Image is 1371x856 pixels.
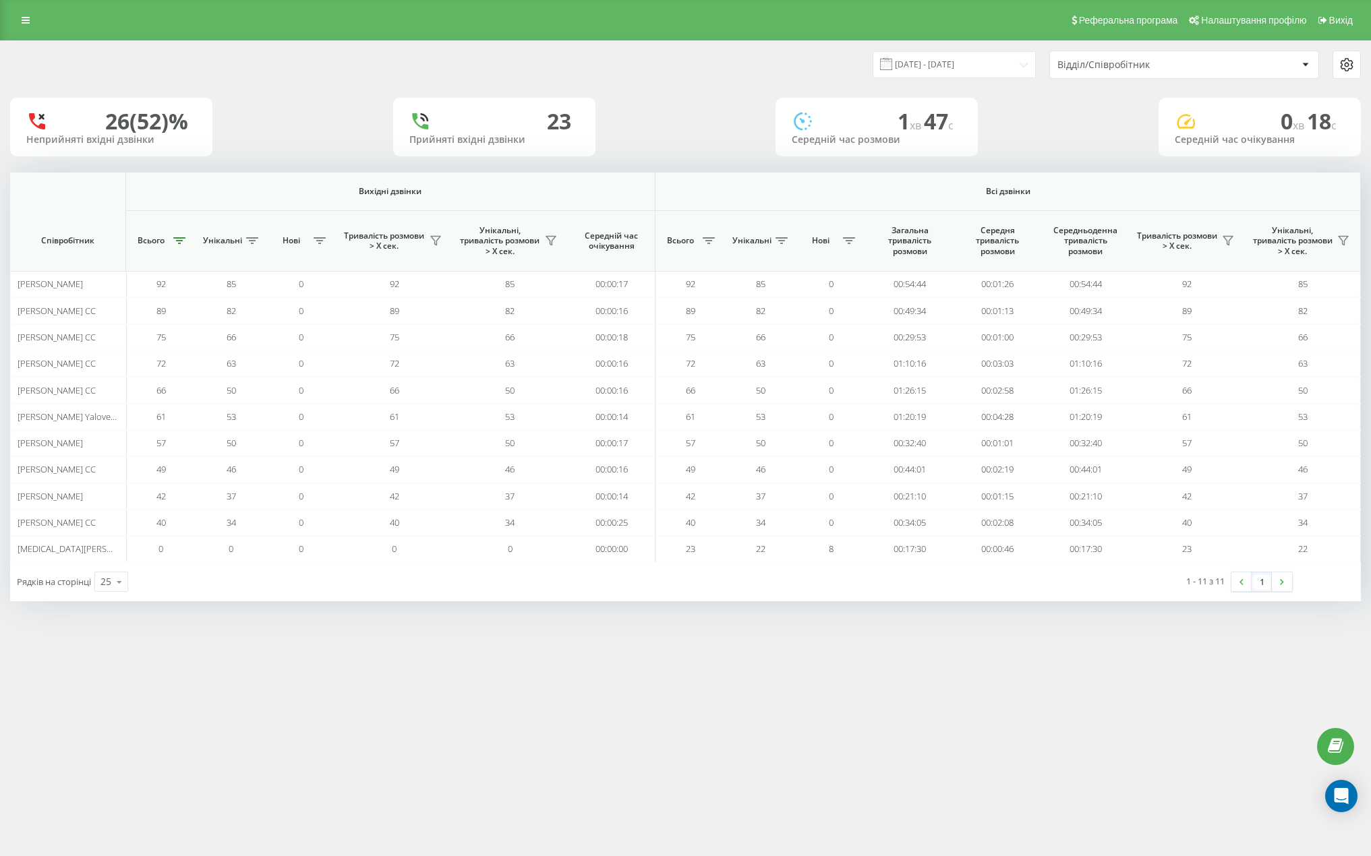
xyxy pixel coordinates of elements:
td: 00:00:17 [568,430,655,456]
span: 92 [1182,278,1192,290]
span: 50 [1298,384,1308,396]
div: 1 - 11 з 11 [1186,574,1225,588]
span: 57 [390,437,399,449]
span: 66 [227,331,236,343]
div: Open Intercom Messenger [1325,780,1358,812]
span: 75 [686,331,695,343]
span: 47 [924,106,954,135]
span: 66 [1182,384,1192,396]
span: 42 [686,490,695,502]
td: 00:00:18 [568,324,655,350]
span: 66 [1298,331,1308,343]
span: 42 [390,490,399,502]
span: 75 [156,331,166,343]
span: Унікальні, тривалість розмови > Х сек. [459,225,541,257]
td: 00:29:53 [866,324,954,350]
span: 8 [829,543,834,555]
span: 92 [686,278,695,290]
td: 00:00:00 [568,536,655,562]
span: 0 [829,410,834,423]
span: 49 [686,463,695,475]
span: Співробітник [22,235,114,246]
td: 00:00:25 [568,510,655,536]
td: 01:26:15 [1041,377,1129,403]
td: 00:01:00 [954,324,1041,350]
span: 42 [1182,490,1192,502]
span: 89 [156,305,166,317]
span: 49 [156,463,166,475]
span: 57 [686,437,695,449]
span: 37 [227,490,236,502]
td: 00:00:16 [568,350,655,377]
td: 00:34:05 [1041,510,1129,536]
span: 89 [390,305,399,317]
span: 49 [390,463,399,475]
span: 34 [756,516,765,528]
td: 00:44:01 [1041,456,1129,483]
span: 63 [1298,357,1308,369]
td: 00:17:30 [1041,536,1129,562]
span: 0 [829,516,834,528]
span: 0 [299,463,303,475]
span: 0 [508,543,513,555]
span: 63 [505,357,515,369]
span: Рядків на сторінці [17,576,91,588]
div: Відділ/Співробітник [1057,59,1219,71]
span: 72 [156,357,166,369]
td: 00:01:15 [954,483,1041,510]
span: Унікальні [732,235,771,246]
div: Середній час очікування [1175,134,1345,146]
span: 18 [1307,106,1337,135]
span: 1 [898,106,924,135]
td: 00:29:53 [1041,324,1129,350]
span: 46 [756,463,765,475]
span: 61 [156,410,166,423]
td: 00:02:08 [954,510,1041,536]
span: 22 [756,543,765,555]
td: 00:02:58 [954,377,1041,403]
span: 22 [1298,543,1308,555]
td: 00:32:40 [866,430,954,456]
td: 01:10:16 [1041,350,1129,377]
td: 00:02:19 [954,456,1041,483]
td: 00:00:14 [568,483,655,510]
span: [PERSON_NAME] [18,278,83,290]
span: 0 [299,437,303,449]
span: 53 [756,410,765,423]
span: 0 [299,305,303,317]
span: 0 [299,357,303,369]
span: 23 [1182,543,1192,555]
span: 72 [390,357,399,369]
span: 85 [227,278,236,290]
span: [PERSON_NAME] Yalovenko CC [18,410,138,423]
span: Загальна тривалість розмови [877,225,943,257]
span: 0 [829,278,834,290]
span: 82 [756,305,765,317]
span: 53 [505,410,515,423]
span: 46 [505,463,515,475]
span: 50 [227,437,236,449]
span: 40 [156,516,166,528]
td: 01:20:19 [866,404,954,430]
span: 50 [1298,437,1308,449]
span: 82 [227,305,236,317]
td: 00:00:16 [568,377,655,403]
td: 00:01:01 [954,430,1041,456]
span: 34 [505,516,515,528]
span: 85 [505,278,515,290]
span: 50 [227,384,236,396]
td: 01:26:15 [866,377,954,403]
span: 40 [390,516,399,528]
span: 42 [156,490,166,502]
span: 89 [686,305,695,317]
span: 34 [227,516,236,528]
span: 0 [229,543,233,555]
span: 40 [686,516,695,528]
span: 49 [1182,463,1192,475]
span: 66 [756,331,765,343]
span: [PERSON_NAME] CC [18,305,96,317]
td: 00:34:05 [866,510,954,536]
span: Тривалість розмови > Х сек. [1136,231,1219,251]
span: 92 [156,278,166,290]
span: Середній час очікування [579,231,645,251]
